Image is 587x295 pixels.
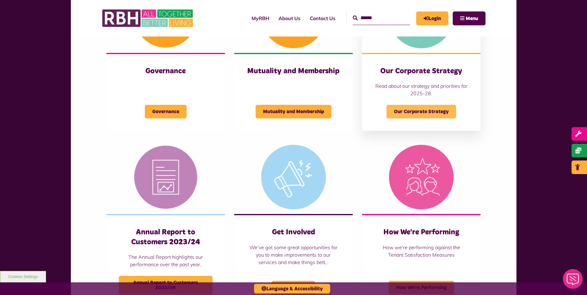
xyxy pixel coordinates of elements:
span: Mutuality and Membership [256,105,331,118]
a: About Us [274,10,305,27]
h3: How We're Performing [374,228,468,237]
h3: Mutuality and Membership [247,66,340,76]
a: Contact Us [305,10,340,27]
input: Search [353,11,410,25]
span: Annual Report to Customers 2023/24 [119,276,213,294]
p: Read about our strategy and priorities for 2025-28. [374,82,468,97]
span: Get Involved [272,281,315,294]
button: Language & Accessibility [254,284,330,293]
span: Our Corporate Strategy [386,105,456,118]
img: We're Performing [362,140,481,214]
button: Navigation [453,11,486,25]
p: The Annual Report highlights our performance over the past year. [119,253,213,268]
img: RBH [102,6,195,30]
a: MyRBH [416,11,448,25]
h3: Governance [119,66,213,76]
iframe: Netcall Web Assistant for live chat [559,267,587,295]
p: How we're performing against the Tenant Satisfaction Measures [374,244,468,259]
h3: Annual Report to Customers 2023/24 [119,228,213,247]
img: Get Involved [234,140,353,214]
h3: Get Involved [247,228,340,237]
a: MyRBH [247,10,274,27]
h3: Our Corporate Strategy [374,66,468,76]
span: Governance [145,105,187,118]
span: Menu [466,16,478,21]
img: Reports [106,140,225,214]
p: We’ve got some great opportunities for you to make improvements to our services and make things b... [247,244,340,266]
span: How We're Performing [389,281,454,294]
